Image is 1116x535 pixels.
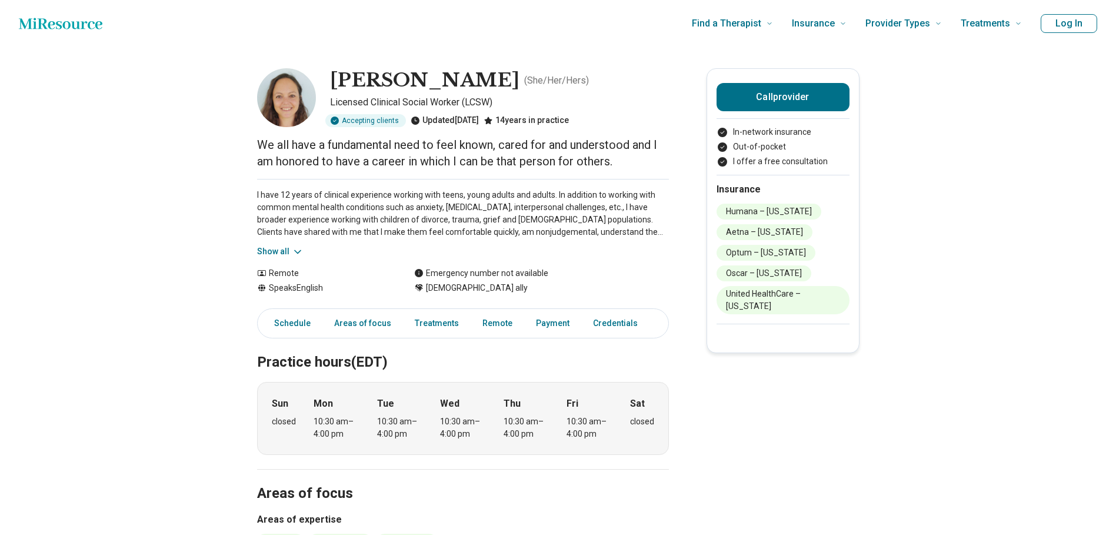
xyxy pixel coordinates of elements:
h2: Areas of focus [257,456,669,504]
p: Licensed Clinical Social Worker (LCSW) [330,95,669,109]
a: Credentials [586,311,652,335]
li: I offer a free consultation [717,155,850,168]
strong: Fri [567,397,578,411]
img: Jana Gottesman, Licensed Clinical Social Worker (LCSW) [257,68,316,127]
a: Areas of focus [327,311,398,335]
a: Payment [529,311,577,335]
div: 10:30 am – 4:00 pm [440,416,485,440]
p: ( She/Her/Hers ) [524,74,589,88]
ul: Payment options [717,126,850,168]
div: 10:30 am – 4:00 pm [377,416,422,440]
div: Speaks English [257,282,391,294]
h2: Practice hours (EDT) [257,324,669,373]
span: Treatments [961,15,1010,32]
h2: Insurance [717,182,850,197]
li: In-network insurance [717,126,850,138]
a: Treatments [408,311,466,335]
strong: Sun [272,397,288,411]
strong: Tue [377,397,394,411]
h3: Areas of expertise [257,513,669,527]
button: Callprovider [717,83,850,111]
span: Find a Therapist [692,15,761,32]
div: When does the program meet? [257,382,669,455]
div: 10:30 am – 4:00 pm [567,416,612,440]
div: Accepting clients [325,114,406,127]
a: Home page [19,12,102,35]
div: 10:30 am – 4:00 pm [504,416,549,440]
strong: Wed [440,397,459,411]
p: We all have a fundamental need to feel known, cared for and understood and I am honored to have a... [257,137,669,170]
strong: Thu [504,397,521,411]
strong: Mon [314,397,333,411]
div: Updated [DATE] [411,114,479,127]
div: 10:30 am – 4:00 pm [314,416,359,440]
div: 14 years in practice [484,114,569,127]
a: Remote [475,311,519,335]
strong: Sat [630,397,645,411]
button: Log In [1041,14,1097,33]
li: Aetna – [US_STATE] [717,224,812,240]
li: United HealthCare – [US_STATE] [717,286,850,314]
li: Out-of-pocket [717,141,850,153]
div: closed [630,416,654,428]
li: Humana – [US_STATE] [717,204,821,220]
span: Provider Types [865,15,930,32]
a: Schedule [260,311,318,335]
div: Remote [257,267,391,280]
h1: [PERSON_NAME] [330,68,519,93]
p: I have 12 years of clinical experience working with teens, young adults and adults. In addition t... [257,189,669,238]
span: [DEMOGRAPHIC_DATA] ally [426,282,528,294]
div: closed [272,416,296,428]
li: Oscar – [US_STATE] [717,265,811,281]
span: Insurance [792,15,835,32]
button: Show all [257,245,304,258]
li: Optum – [US_STATE] [717,245,815,261]
div: Emergency number not available [414,267,548,280]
